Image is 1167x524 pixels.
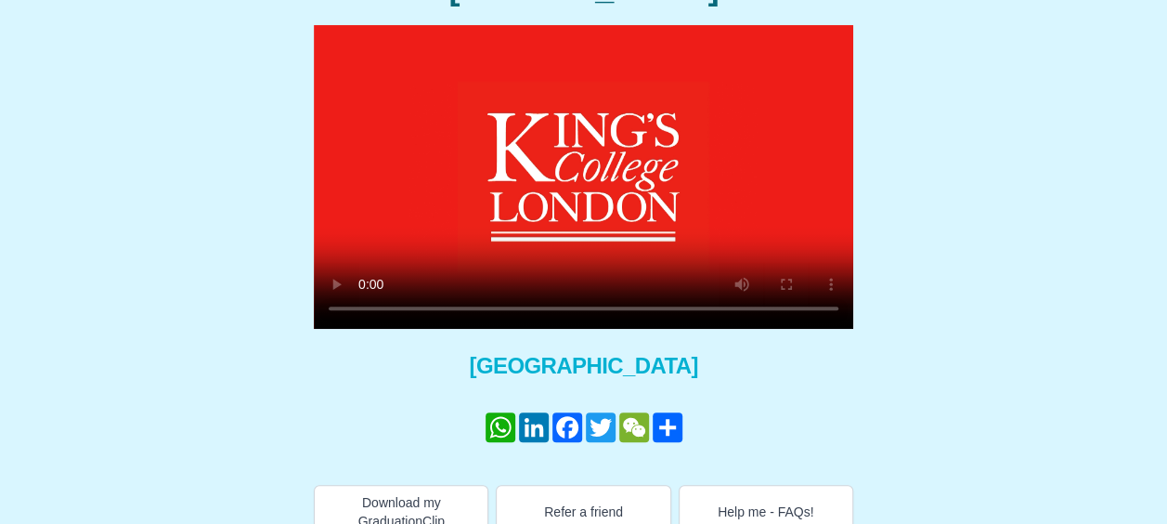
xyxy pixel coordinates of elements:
[314,351,853,381] span: [GEOGRAPHIC_DATA]
[651,413,684,442] a: Share
[517,413,551,442] a: LinkedIn
[584,413,617,442] a: Twitter
[617,413,651,442] a: WeChat
[484,413,517,442] a: WhatsApp
[551,413,584,442] a: Facebook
